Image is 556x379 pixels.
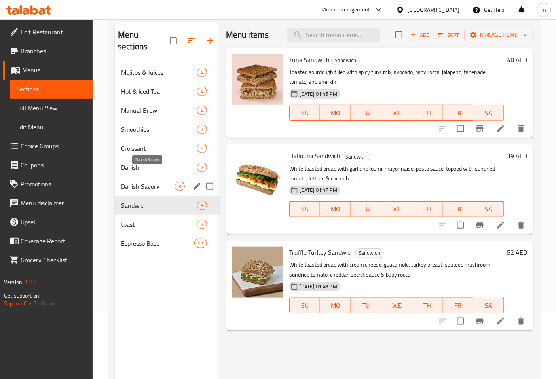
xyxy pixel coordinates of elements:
span: Sandwich [332,56,359,65]
span: 4 [197,107,207,114]
span: Danish [121,163,197,172]
div: [GEOGRAPHIC_DATA] [408,6,460,14]
div: Sandwich [331,56,360,65]
span: Choice Groups [21,141,87,151]
button: edit [191,180,203,192]
span: MO [323,300,347,311]
button: TH [412,105,443,121]
a: Coverage Report [3,231,93,250]
span: Espresso Base [121,239,194,248]
div: Sandwich3 [115,196,220,215]
a: Sections [10,80,93,99]
div: items [197,68,207,77]
span: MO [323,107,347,119]
span: [DATE] 01:47 PM [296,186,340,194]
span: Smoothies [121,125,197,134]
button: WE [381,105,412,121]
span: Mojitos & Juices [121,68,197,77]
span: Grocery Checklist [21,255,87,265]
span: Sort sections [182,31,201,50]
button: Manage items [465,28,534,42]
button: FR [443,298,473,313]
div: Sandwich [355,248,384,258]
a: Upsell [3,212,93,231]
a: Edit menu item [496,316,505,326]
p: White toasted bread with cream cheese, guacamole, turkey breast, sauteed mushroom, sundried tomat... [289,260,504,280]
a: Edit Restaurant [3,23,93,42]
div: items [197,220,207,229]
button: WE [381,201,412,217]
button: SA [473,105,504,121]
span: MO [323,203,347,215]
span: Edit Restaurant [21,27,87,37]
span: Halloumi Sandwich [289,150,340,162]
button: MO [320,298,351,313]
p: White toasted bread with garlic halloumi, mayonnaise, pesto sauce, topped with sundried tomato, l... [289,164,504,184]
span: Select section [391,27,407,43]
span: Sections [16,84,87,94]
button: TH [412,298,443,313]
button: SU [289,298,320,313]
span: Menus [22,65,87,75]
span: Sandwich [356,248,383,258]
span: WE [385,107,409,119]
span: TH [416,300,440,311]
input: search [287,28,380,42]
div: Croissant6 [115,139,220,158]
span: Menu disclaimer [21,198,87,208]
div: items [197,106,207,115]
span: SU [293,203,317,215]
span: SA [476,203,501,215]
button: TU [351,201,381,217]
span: 4 [197,69,207,76]
span: Tuna Sandwich [289,54,330,66]
span: Upsell [21,217,87,227]
button: SA [473,201,504,217]
a: Menus [3,61,93,80]
button: Sort [436,29,461,41]
span: TH [416,203,440,215]
span: 1.0.0 [25,277,37,287]
div: Smoothies2 [115,120,220,139]
span: Add item [407,29,433,41]
button: FR [443,105,473,121]
nav: Menu sections [115,60,220,256]
span: 2 [197,221,207,228]
button: FR [443,201,473,217]
div: items [175,182,185,191]
div: Hot & Iced Tea4 [115,82,220,101]
a: Edit Menu [10,117,93,136]
button: Branch-specific-item [471,312,490,331]
a: Coupons [3,155,93,174]
img: Truffle Turkey Sandwich [232,247,283,298]
button: TU [351,105,381,121]
div: toast2 [115,215,220,234]
button: Branch-specific-item [471,216,490,235]
div: toast [121,220,197,229]
span: Select all sections [165,32,182,49]
span: SU [293,107,317,119]
h2: Menu sections [118,29,170,53]
span: Truffle Turkey Sandwich [289,246,354,258]
span: FR [446,203,470,215]
span: WE [385,203,409,215]
span: Sandwich [121,201,197,210]
span: Version: [4,277,23,287]
p: Toasted sourdough filled with spicy tuna mix, avocado, baby rocca, jalapeno, tapenade, tomato, an... [289,67,504,87]
span: TU [354,203,378,215]
span: 12 [195,240,207,247]
button: MO [320,201,351,217]
span: FR [446,107,470,119]
div: Danish2 [115,158,220,177]
span: Get support on: [4,290,40,301]
span: Add [409,30,431,40]
a: Full Menu View [10,99,93,117]
span: SU [293,300,317,311]
button: WE [381,298,412,313]
span: 2 [197,126,207,133]
a: Edit menu item [496,220,505,230]
h6: 48 AED [507,54,528,65]
span: Manage items [471,30,528,40]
